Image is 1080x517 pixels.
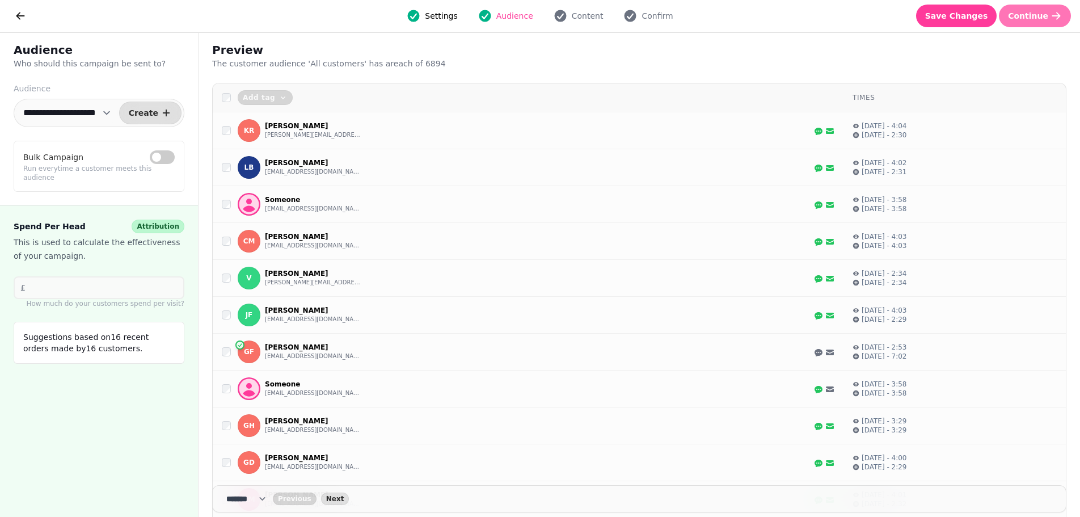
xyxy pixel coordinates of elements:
p: [DATE] - 2:31 [862,167,907,176]
p: [PERSON_NAME] [265,158,361,167]
span: Confirm [642,10,673,22]
button: go back [9,5,32,27]
p: [DATE] - 4:02 [862,158,907,167]
span: Continue [1008,12,1048,20]
p: How much do your customers spend per visit? [14,299,184,308]
span: Next [326,495,344,502]
p: [DATE] - 2:30 [862,131,907,140]
p: Run everytime a customer meets this audience [23,164,175,182]
span: KR [244,127,255,134]
button: Add tag [238,90,293,105]
span: Save Changes [925,12,988,20]
span: Settings [425,10,457,22]
button: [EMAIL_ADDRESS][DOMAIN_NAME] [265,426,361,435]
p: [DATE] - 3:29 [862,417,907,426]
p: [DATE] - 3:58 [862,204,907,213]
label: Bulk Campaign [23,150,83,164]
p: [PERSON_NAME] [265,121,361,131]
p: [DATE] - 4:03 [862,241,907,250]
p: [DATE] - 3:58 [862,195,907,204]
button: Create [119,102,182,124]
button: Continue [999,5,1071,27]
p: [DATE] - 2:34 [862,269,907,278]
button: [EMAIL_ADDRESS][DOMAIN_NAME] [265,389,361,398]
div: Times [853,93,1057,102]
p: [DATE] - 3:58 [862,389,907,398]
span: GD [243,459,255,466]
button: [EMAIL_ADDRESS][DOMAIN_NAME] [265,315,361,324]
span: GF [244,348,254,356]
button: next [321,493,349,505]
p: [PERSON_NAME] [265,417,361,426]
span: Create [129,109,158,117]
p: [DATE] - 3:29 [862,426,907,435]
button: [PERSON_NAME][EMAIL_ADDRESS][PERSON_NAME][DOMAIN_NAME] [265,278,361,287]
p: [DATE] - 4:03 [862,306,907,315]
button: [EMAIL_ADDRESS][DOMAIN_NAME] [265,352,361,361]
span: GH [243,422,255,430]
span: JF [246,311,253,319]
p: [DATE] - 2:34 [862,278,907,287]
span: V [246,274,251,282]
h2: Audience [14,42,184,58]
p: [DATE] - 4:04 [862,121,907,131]
nav: Pagination [212,485,1066,512]
button: [PERSON_NAME][EMAIL_ADDRESS][DOMAIN_NAME] [265,131,361,140]
p: The customer audience ' All customers ' has a reach of 6894 [212,58,503,69]
p: [PERSON_NAME] [265,306,361,315]
label: Audience [14,83,184,94]
p: Who should this campaign be sent to? [14,58,184,69]
span: Previous [278,495,311,502]
p: [DATE] - 2:53 [862,343,907,352]
p: [PERSON_NAME] [265,453,361,463]
span: Audience [496,10,533,22]
p: [DATE] - 2:29 [862,463,907,472]
div: Attribution [132,220,184,233]
button: [EMAIL_ADDRESS][DOMAIN_NAME] [265,241,361,250]
span: Spend Per Head [14,220,86,233]
p: [DATE] - 4:03 [862,232,907,241]
button: [EMAIL_ADDRESS][DOMAIN_NAME] [265,167,361,176]
p: [PERSON_NAME] [265,269,361,278]
p: [DATE] - 7:02 [862,352,907,361]
button: Save Changes [916,5,997,27]
p: Someone [265,195,361,204]
h2: Preview [212,42,430,58]
p: Suggestions based on 16 recent orders made by 16 customers. [23,331,175,354]
span: cM [243,237,255,245]
button: [EMAIL_ADDRESS][DOMAIN_NAME] [265,463,361,472]
span: Content [572,10,604,22]
span: LB [244,163,254,171]
p: Someone [265,380,361,389]
button: [EMAIL_ADDRESS][DOMAIN_NAME] [265,204,361,213]
p: [PERSON_NAME] [265,343,361,352]
p: [PERSON_NAME] [265,232,361,241]
button: back [273,493,317,505]
p: [DATE] - 3:58 [862,380,907,389]
p: This is used to calculate the effectiveness of your campaign. [14,236,184,263]
p: [DATE] - 2:29 [862,315,907,324]
p: [DATE] - 4:00 [862,453,907,463]
span: Add tag [243,94,275,101]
